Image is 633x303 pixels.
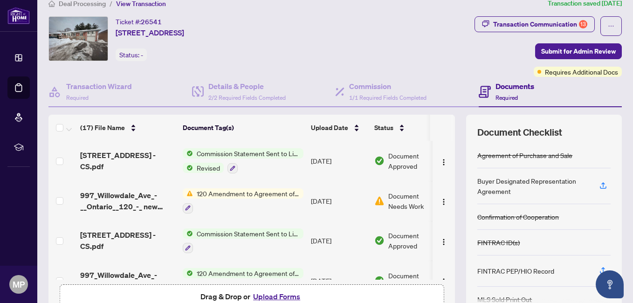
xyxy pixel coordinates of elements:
[193,228,303,239] span: Commission Statement Sent to Listing Brokerage
[440,158,447,166] img: Logo
[208,94,286,101] span: 2/2 Required Fields Completed
[183,228,193,239] img: Status Icon
[436,153,451,168] button: Logo
[116,48,147,61] div: Status:
[80,269,175,292] span: 997_Willowdale_Ave_-__Ontario__120_-_Amendment_to_Agreement_of_Purchase_and_Sale.pdf
[495,81,534,92] h4: Documents
[374,156,385,166] img: Document Status
[7,7,30,24] img: logo
[374,275,385,286] img: Document Status
[183,268,193,278] img: Status Icon
[49,17,108,61] img: IMG-C11991992_1.jpg
[596,270,624,298] button: Open asap
[193,163,224,173] span: Revised
[183,188,193,199] img: Status Icon
[183,228,303,254] button: Status IconCommission Statement Sent to Listing Brokerage
[388,151,446,171] span: Document Approved
[307,141,371,181] td: [DATE]
[307,261,371,301] td: [DATE]
[374,196,385,206] img: Document Status
[76,115,179,141] th: (17) File Name
[193,268,303,278] span: 120 Amendment to Agreement of Purchase and Sale
[183,163,193,173] img: Status Icon
[477,176,588,196] div: Buyer Designated Representation Agreement
[349,81,427,92] h4: Commission
[608,23,614,29] span: ellipsis
[374,235,385,246] img: Document Status
[193,188,303,199] span: 120 Amendment to Agreement of Purchase and Sale
[311,123,348,133] span: Upload Date
[475,16,595,32] button: Transaction Communication13
[80,190,175,212] span: 997_Willowdale_Ave_-__Ontario__120_-_ new Amendment_to_Agreement_of_Purchase_and_Sale__1___1_.pdf
[440,198,447,206] img: Logo
[477,126,562,139] span: Document Checklist
[440,238,447,246] img: Logo
[440,278,447,285] img: Logo
[388,191,437,211] span: Document Needs Work
[477,266,554,276] div: FINTRAC PEP/HIO Record
[80,229,175,252] span: [STREET_ADDRESS] - CS.pdf
[307,181,371,221] td: [DATE]
[535,43,622,59] button: Submit for Admin Review
[200,290,303,303] span: Drag & Drop or
[141,18,162,26] span: 26541
[541,44,616,59] span: Submit for Admin Review
[179,115,307,141] th: Document Tag(s)
[48,0,55,7] span: home
[477,150,572,160] div: Agreement of Purchase and Sale
[80,150,175,172] span: [STREET_ADDRESS] - CS.pdf
[477,212,559,222] div: Confirmation of Cooperation
[183,148,303,173] button: Status IconCommission Statement Sent to Listing BrokerageStatus IconRevised
[371,115,450,141] th: Status
[250,290,303,303] button: Upload Forms
[208,81,286,92] h4: Details & People
[183,188,303,213] button: Status Icon120 Amendment to Agreement of Purchase and Sale
[116,16,162,27] div: Ticket #:
[307,115,371,141] th: Upload Date
[80,123,125,133] span: (17) File Name
[436,233,451,248] button: Logo
[349,94,427,101] span: 1/1 Required Fields Completed
[579,20,587,28] div: 13
[436,273,451,288] button: Logo
[66,94,89,101] span: Required
[307,221,371,261] td: [DATE]
[495,94,518,101] span: Required
[13,278,25,291] span: MP
[388,230,446,251] span: Document Approved
[388,270,446,291] span: Document Approved
[493,17,587,32] div: Transaction Communication
[66,81,132,92] h4: Transaction Wizard
[183,148,193,158] img: Status Icon
[477,237,520,248] div: FINTRAC ID(s)
[374,123,393,133] span: Status
[141,51,143,59] span: -
[183,268,303,293] button: Status Icon120 Amendment to Agreement of Purchase and Sale
[545,67,618,77] span: Requires Additional Docs
[436,193,451,208] button: Logo
[193,148,303,158] span: Commission Statement Sent to Listing Brokerage
[116,27,184,38] span: [STREET_ADDRESS]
